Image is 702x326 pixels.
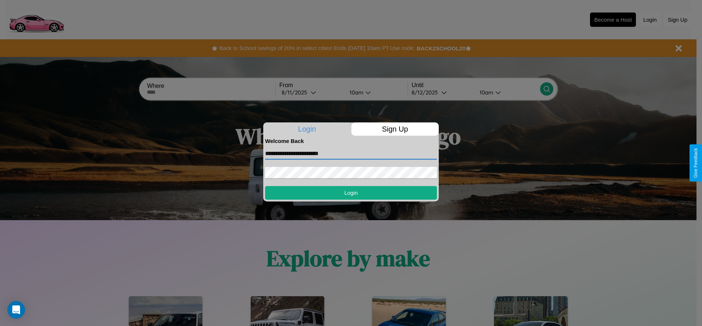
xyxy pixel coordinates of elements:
[265,186,437,200] button: Login
[263,122,351,136] p: Login
[7,301,25,319] div: Open Intercom Messenger
[693,148,698,178] div: Give Feedback
[265,138,437,144] h4: Welcome Back
[351,122,439,136] p: Sign Up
